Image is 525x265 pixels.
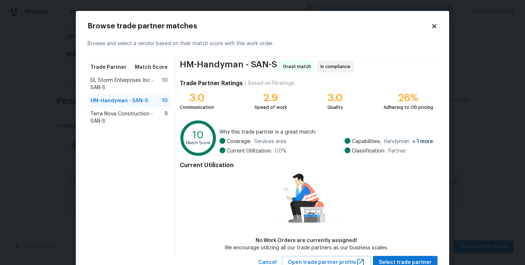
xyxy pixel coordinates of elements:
[320,63,353,70] span: In compliance
[90,110,164,125] span: Terra Nova Construction - SAN-S
[384,138,433,145] span: Handyman
[248,80,294,87] div: Based on 74 ratings
[225,237,388,244] div: No Work Orders are currently assigned!
[243,80,248,87] div: |
[227,147,272,155] span: Current Utilization:
[186,141,210,145] text: Match Score
[327,104,343,111] div: Quality
[384,104,433,111] div: Adhering to OD pricing
[162,77,168,91] span: 10
[87,23,431,30] h2: Browse trade partner matches
[162,97,168,104] span: 10
[90,77,162,91] span: DL Storm Enterprises Inc - SAN-S
[135,64,168,71] span: Match Score
[90,97,148,104] span: HM-Handyman - SAN-S
[180,94,214,102] div: 3.0
[388,147,406,155] span: Partner
[384,94,433,102] div: 26%
[180,104,214,111] div: Communication
[180,61,277,72] span: HM-Handyman - SAN-S
[254,104,287,111] div: Speed of work
[192,130,204,140] text: 10
[254,138,286,145] span: Services area
[412,139,433,144] span: + 1 more
[275,147,287,155] span: 0.0 %
[180,80,243,87] h4: Trade Partner Ratings
[352,138,381,145] span: Capabilities:
[180,162,433,169] h4: Current Utilization
[87,31,437,56] div: Browse and select a vendor based on their match score with this work order.
[254,94,287,102] div: 2.9
[164,110,168,125] span: 9
[327,94,343,102] div: 3.0
[283,63,314,70] span: Great match
[225,244,388,252] div: We encourage utilizing all our trade partners as our business scales.
[90,64,127,71] span: Trade Partner
[219,128,433,136] span: Why this trade partner is a great match:
[227,138,251,145] span: Coverage:
[352,147,385,155] span: Classification:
